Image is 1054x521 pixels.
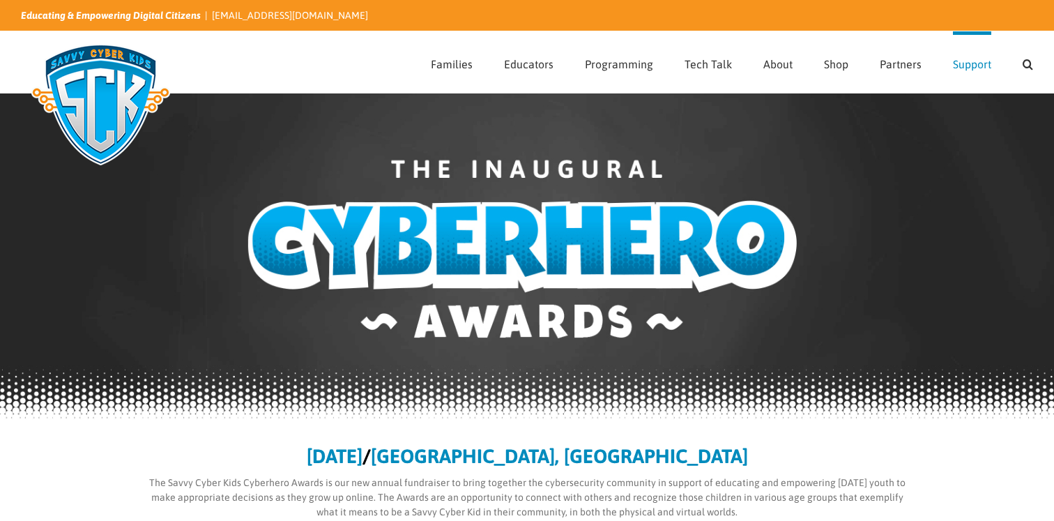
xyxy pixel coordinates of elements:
b: / [362,445,371,467]
a: Partners [880,31,922,93]
span: Families [431,59,473,70]
nav: Main Menu [431,31,1033,93]
a: Programming [585,31,653,93]
img: Savvy Cyber Kids Logo [21,35,181,174]
a: Search [1023,31,1033,93]
a: [EMAIL_ADDRESS][DOMAIN_NAME] [212,10,368,21]
span: Tech Talk [685,59,732,70]
span: About [763,59,793,70]
a: Shop [824,31,848,93]
b: [DATE] [307,445,362,467]
span: Partners [880,59,922,70]
i: Educating & Empowering Digital Citizens [21,10,201,21]
b: [GEOGRAPHIC_DATA], [GEOGRAPHIC_DATA] [371,445,748,467]
span: Shop [824,59,848,70]
a: Support [953,31,991,93]
span: Support [953,59,991,70]
a: Tech Talk [685,31,732,93]
p: The Savvy Cyber Kids Cyberhero Awards is our new annual fundraiser to bring together the cybersec... [144,476,910,520]
span: Educators [504,59,553,70]
a: About [763,31,793,93]
a: Educators [504,31,553,93]
span: Programming [585,59,653,70]
a: Families [431,31,473,93]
